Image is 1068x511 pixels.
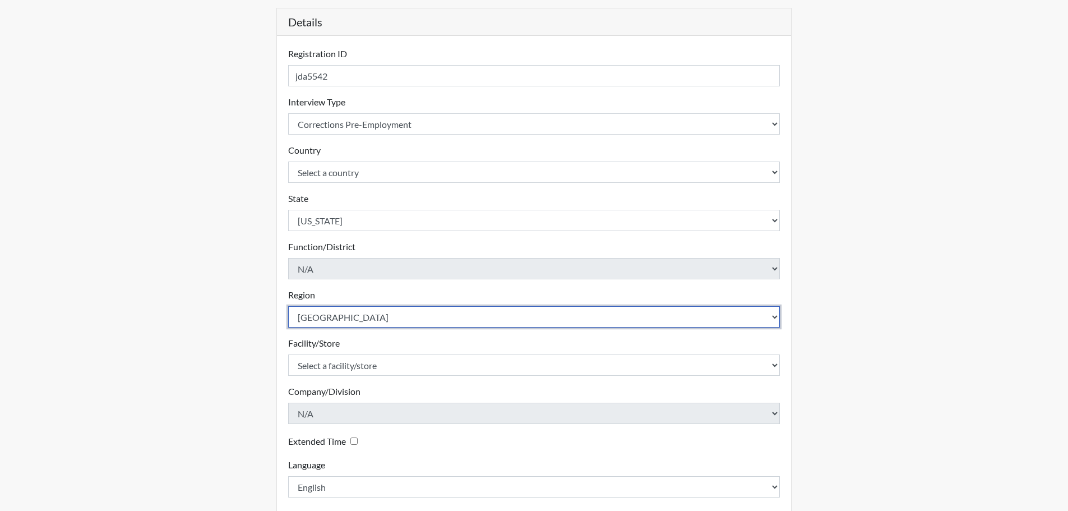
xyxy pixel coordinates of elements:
[288,192,308,205] label: State
[288,47,347,61] label: Registration ID
[277,8,792,36] h5: Details
[288,385,360,398] label: Company/Division
[288,458,325,472] label: Language
[288,144,321,157] label: Country
[288,240,355,254] label: Function/District
[288,433,362,449] div: Checking this box will provide the interviewee with an accomodation of extra time to answer each ...
[288,288,315,302] label: Region
[288,337,340,350] label: Facility/Store
[288,65,780,86] input: Insert a Registration ID, which needs to be a unique alphanumeric value for each interviewee
[288,435,346,448] label: Extended Time
[288,95,345,109] label: Interview Type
